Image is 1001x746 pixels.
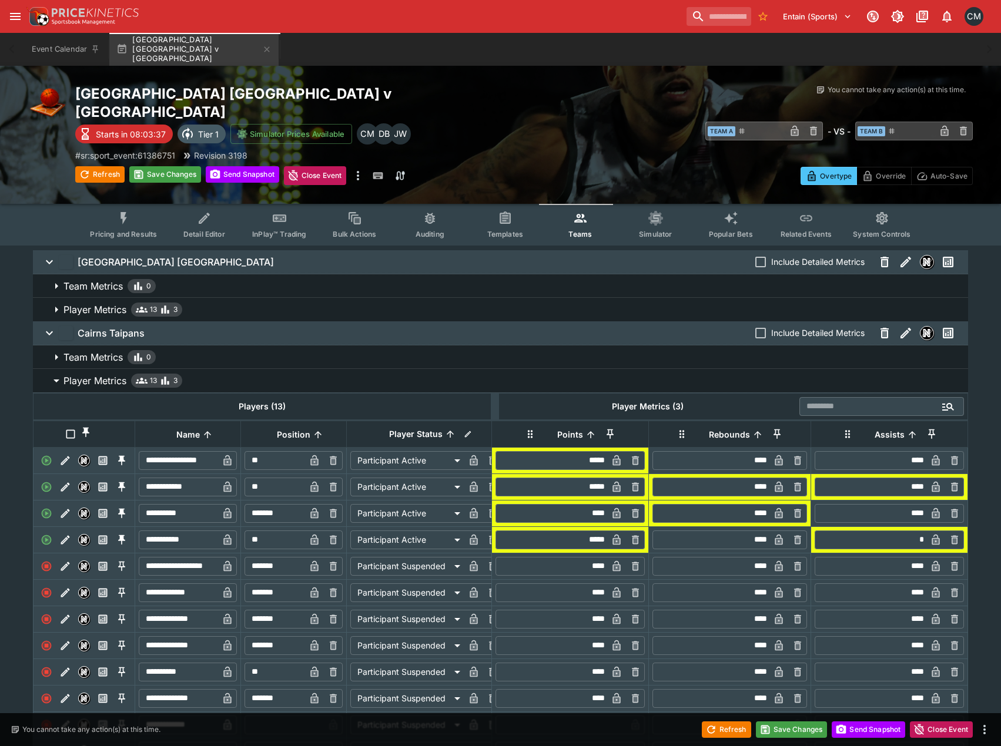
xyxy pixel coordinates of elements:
[33,369,968,392] button: Player Metrics133
[938,396,959,417] button: Open
[350,504,464,523] div: Participant Active
[78,587,90,599] div: Nexus
[75,689,93,708] button: Nexus
[79,482,89,492] img: nexus.svg
[93,583,112,602] button: Past Performances
[79,535,89,545] img: nexus.svg
[163,428,213,442] span: Name
[93,663,112,681] button: Past Performances
[150,304,157,315] span: 13
[75,451,93,470] button: Nexus
[350,478,464,496] div: Participant Active
[862,428,918,442] span: Assists
[75,583,93,602] button: Nexus
[912,6,933,27] button: Documentation
[79,508,89,519] img: nexus.svg
[56,504,75,523] button: Edit
[96,128,166,140] p: Starts in 08:03:37
[37,451,56,470] div: Active Player
[37,478,56,496] div: Active Player
[56,636,75,655] button: Edit
[78,327,145,340] h6: Cairns Taipans
[708,126,735,136] span: Team A
[920,256,933,268] img: nexus.svg
[350,610,464,629] div: Participant Suspended
[75,557,93,576] button: Nexus
[75,530,93,549] button: Nexus
[916,251,938,273] button: Nexus
[357,123,378,145] div: Cameron Matheson
[93,530,112,549] button: Past Performances
[78,508,90,519] div: Nexus
[350,583,464,602] div: Participant Suspended
[79,614,89,624] img: nexus.svg
[499,393,796,419] th: Player Metrics (3)
[81,204,920,246] div: Event type filters
[376,427,456,441] span: Player Status
[78,455,90,466] div: Nexus
[206,166,279,183] button: Send Snapshot
[129,166,201,183] button: Save Changes
[78,534,90,546] div: Nexus
[146,280,151,292] span: 0
[938,322,959,344] button: Past Performances
[801,167,973,185] div: Start From
[350,530,464,549] div: Participant Active
[22,724,160,735] p: You cannot take any action(s) at this time.
[198,128,219,140] p: Tier 1
[390,123,411,145] div: Justin Walsh
[34,393,491,419] th: Players (13)
[93,557,112,576] button: Past Performances
[37,530,56,549] div: Active Player
[938,251,959,273] button: Past Performances
[920,327,933,340] img: nexus.svg
[373,123,394,145] div: Daniel Beswick
[544,428,596,442] span: Points
[333,230,376,238] span: Bulk Actions
[37,557,56,576] div: Inactive Player
[75,85,524,121] h2: Copy To Clipboard
[75,610,93,629] button: Nexus
[756,721,828,738] button: Save Changes
[977,723,992,737] button: more
[79,693,89,704] img: nexus.svg
[78,666,90,678] div: Nexus
[93,689,112,708] button: Past Performances
[5,6,26,27] button: open drawer
[832,721,905,738] button: Send Snapshot
[920,255,934,269] div: Nexus
[568,230,592,238] span: Teams
[75,636,93,655] button: Nexus
[28,85,66,122] img: basketball.png
[25,33,107,66] button: Event Calendar
[78,256,274,268] h6: [GEOGRAPHIC_DATA] [GEOGRAPHIC_DATA]
[78,481,90,493] div: Nexus
[351,166,365,185] button: more
[754,7,772,26] button: No Bookmarks
[911,167,973,185] button: Auto-Save
[350,636,464,655] div: Participant Suspended
[79,667,89,677] img: nexus.svg
[961,4,987,29] button: Cameron Matheson
[56,610,75,629] button: Edit
[33,345,968,369] button: Team Metrics0
[63,374,126,388] p: Player Metrics
[887,6,908,27] button: Toggle light/dark mode
[930,170,967,182] p: Auto-Save
[93,610,112,629] button: Past Performances
[75,166,125,183] button: Refresh
[75,504,93,523] button: Nexus
[771,327,865,339] span: Include Detailed Metrics
[350,451,464,470] div: Participant Active
[56,557,75,576] button: Edit
[37,610,56,629] div: Inactive Player
[78,693,90,704] div: Nexus
[79,587,89,598] img: nexus.svg
[63,350,123,364] p: Team Metrics
[801,167,857,185] button: Overtype
[856,167,911,185] button: Override
[416,230,444,238] span: Auditing
[93,504,112,523] button: Past Performances
[876,170,906,182] p: Override
[828,85,966,95] p: You cannot take any action(s) at this time.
